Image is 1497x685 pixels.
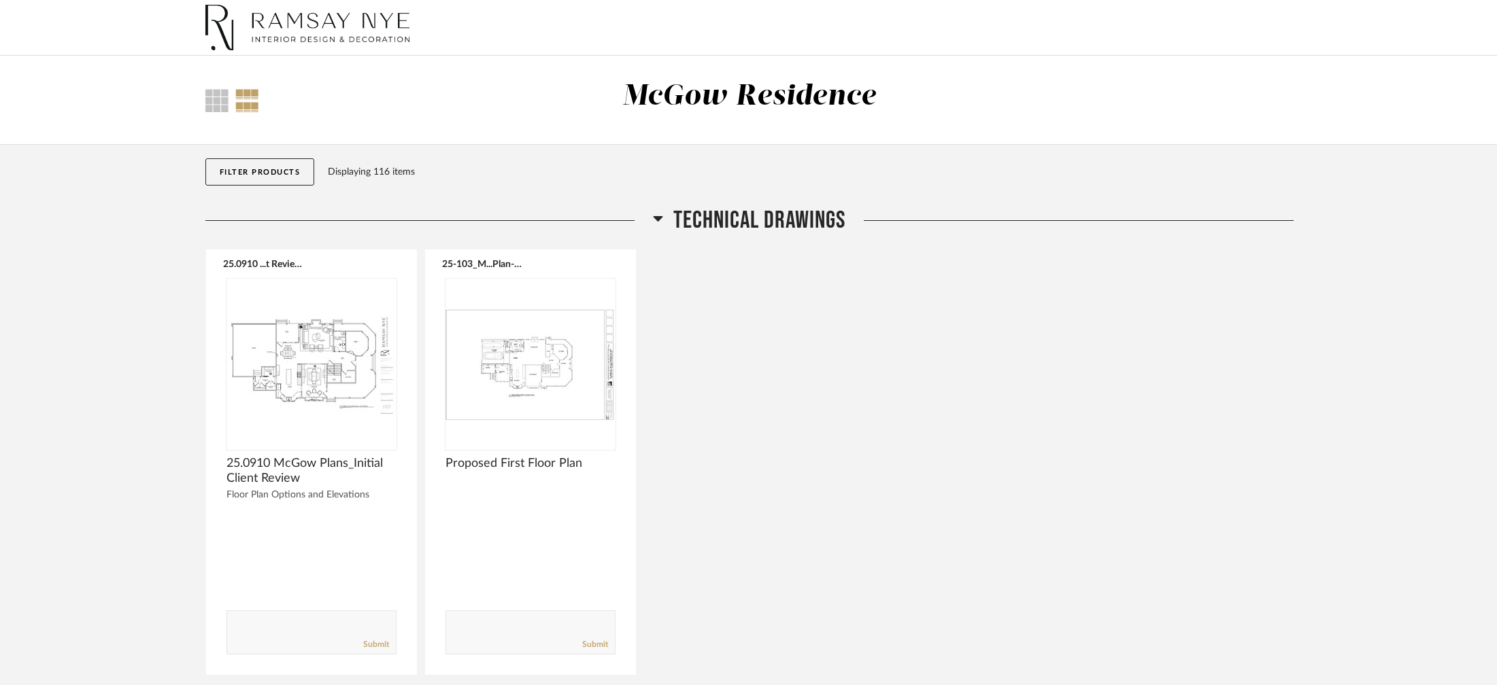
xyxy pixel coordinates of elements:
[673,206,845,235] span: Technical Drawings
[226,456,397,486] span: 25.0910 McGow Plans_Initial Client Review
[622,82,876,111] div: McGow Residence
[363,639,389,650] a: Submit
[205,158,315,186] button: Filter Products
[442,258,527,269] button: 25-103_M...Plan-A-1.pdf
[223,258,308,269] button: 25.0910 ...t Review.pdf
[445,456,616,471] span: Proposed First Floor Plan
[445,279,616,449] img: undefined
[205,1,409,55] img: 01f890f0-31dd-4991-9932-d06a81d38327.jpg
[226,279,397,449] img: undefined
[226,489,397,501] div: Floor Plan Options and Elevations
[328,164,1287,179] div: Displaying 116 items
[582,639,608,650] a: Submit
